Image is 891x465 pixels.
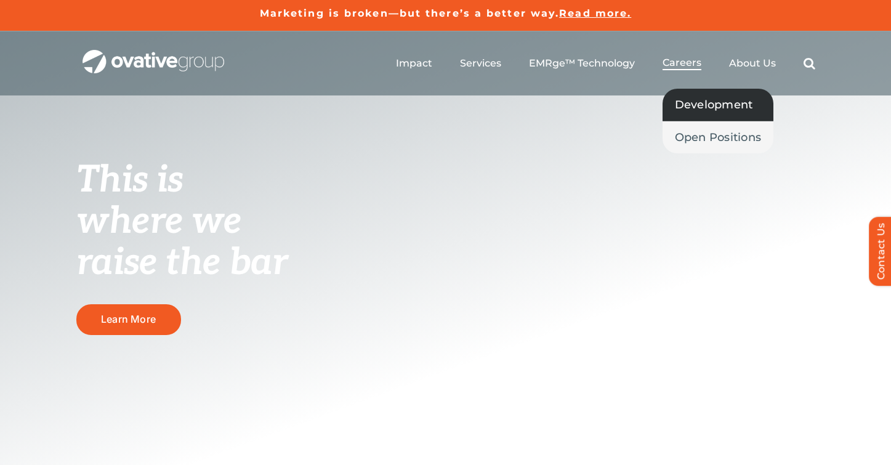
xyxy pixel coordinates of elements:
[260,7,560,19] a: Marketing is broken—but there’s a better way.
[663,121,774,153] a: Open Positions
[729,57,776,70] a: About Us
[663,57,701,70] a: Careers
[675,129,762,146] span: Open Positions
[83,49,224,60] a: OG_Full_horizontal_WHT
[460,57,501,70] a: Services
[76,200,288,285] span: where we raise the bar
[76,304,181,334] a: Learn More
[663,57,701,69] span: Careers
[804,57,815,70] a: Search
[663,89,774,121] a: Development
[396,57,432,70] a: Impact
[675,96,753,113] span: Development
[529,57,635,70] a: EMRge™ Technology
[559,7,631,19] a: Read more.
[76,158,183,203] span: This is
[396,44,815,83] nav: Menu
[101,313,156,325] span: Learn More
